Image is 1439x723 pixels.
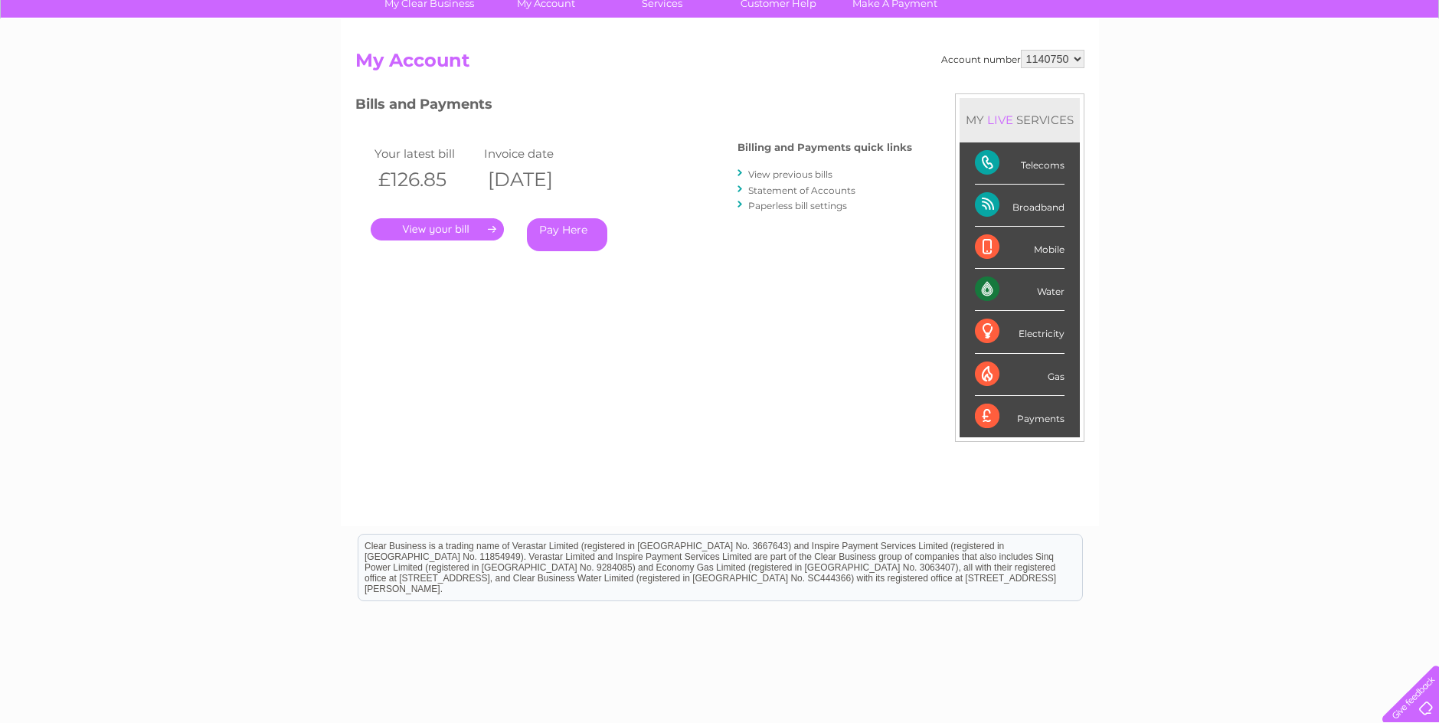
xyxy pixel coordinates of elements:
a: 0333 014 3131 [1150,8,1256,27]
th: [DATE] [480,164,590,195]
div: MY SERVICES [960,98,1080,142]
div: Clear Business is a trading name of Verastar Limited (registered in [GEOGRAPHIC_DATA] No. 3667643... [358,8,1082,74]
div: Payments [975,396,1065,437]
a: Water [1169,65,1199,77]
a: View previous bills [748,168,832,180]
div: Account number [941,50,1084,68]
h2: My Account [355,50,1084,79]
a: Statement of Accounts [748,185,855,196]
a: Blog [1306,65,1328,77]
img: logo.png [51,40,129,87]
a: Contact [1337,65,1375,77]
div: Water [975,269,1065,311]
h4: Billing and Payments quick links [737,142,912,153]
a: Log out [1388,65,1424,77]
td: Your latest bill [371,143,481,164]
div: Gas [975,354,1065,396]
a: Telecoms [1251,65,1297,77]
td: Invoice date [480,143,590,164]
div: Telecoms [975,142,1065,185]
th: £126.85 [371,164,481,195]
a: . [371,218,504,240]
h3: Bills and Payments [355,93,912,120]
div: LIVE [984,113,1016,127]
div: Electricity [975,311,1065,353]
div: Mobile [975,227,1065,269]
a: Paperless bill settings [748,200,847,211]
a: Pay Here [527,218,607,251]
a: Energy [1208,65,1241,77]
div: Broadband [975,185,1065,227]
